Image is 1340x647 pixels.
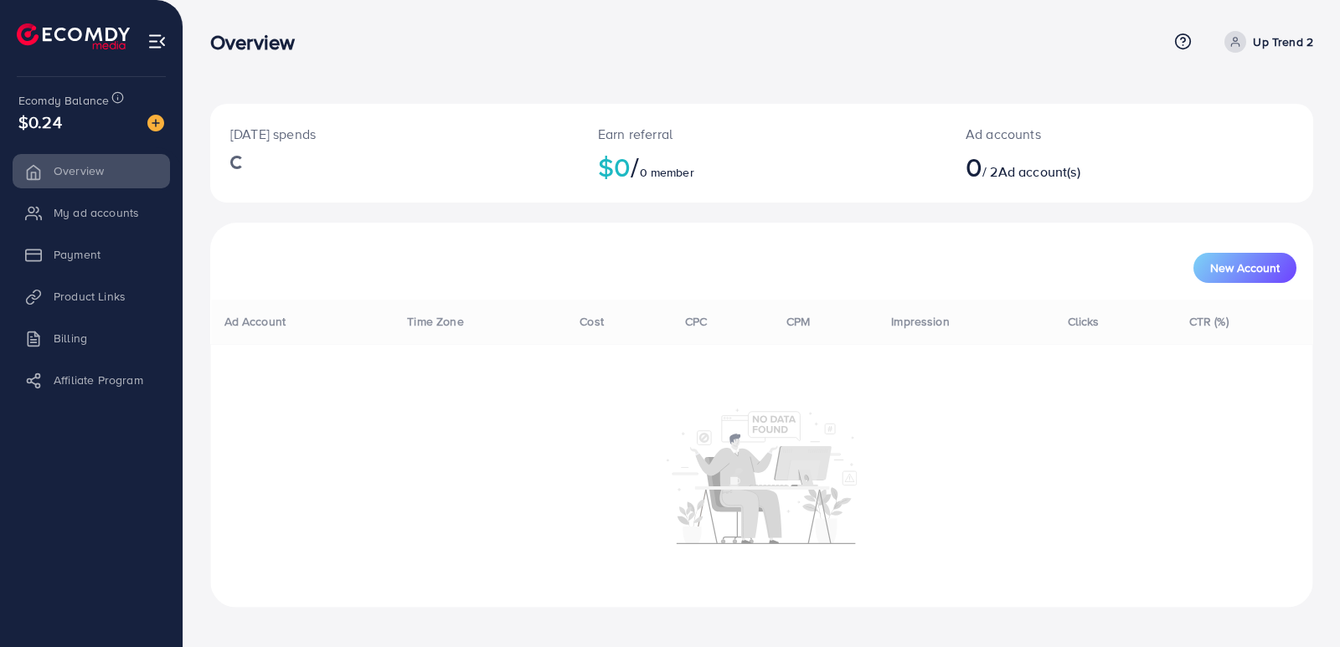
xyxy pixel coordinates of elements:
[1210,262,1280,274] span: New Account
[147,32,167,51] img: menu
[598,124,925,144] p: Earn referral
[147,115,164,131] img: image
[598,151,925,182] h2: $0
[966,147,982,186] span: 0
[1218,31,1313,53] a: Up Trend 2
[18,92,109,109] span: Ecomdy Balance
[230,124,558,144] p: [DATE] spends
[640,164,694,181] span: 0 member
[998,162,1080,181] span: Ad account(s)
[631,147,639,186] span: /
[1253,32,1313,52] p: Up Trend 2
[17,23,130,49] img: logo
[18,110,62,134] span: $0.24
[210,30,308,54] h3: Overview
[966,151,1201,182] h2: / 2
[1193,253,1296,283] button: New Account
[966,124,1201,144] p: Ad accounts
